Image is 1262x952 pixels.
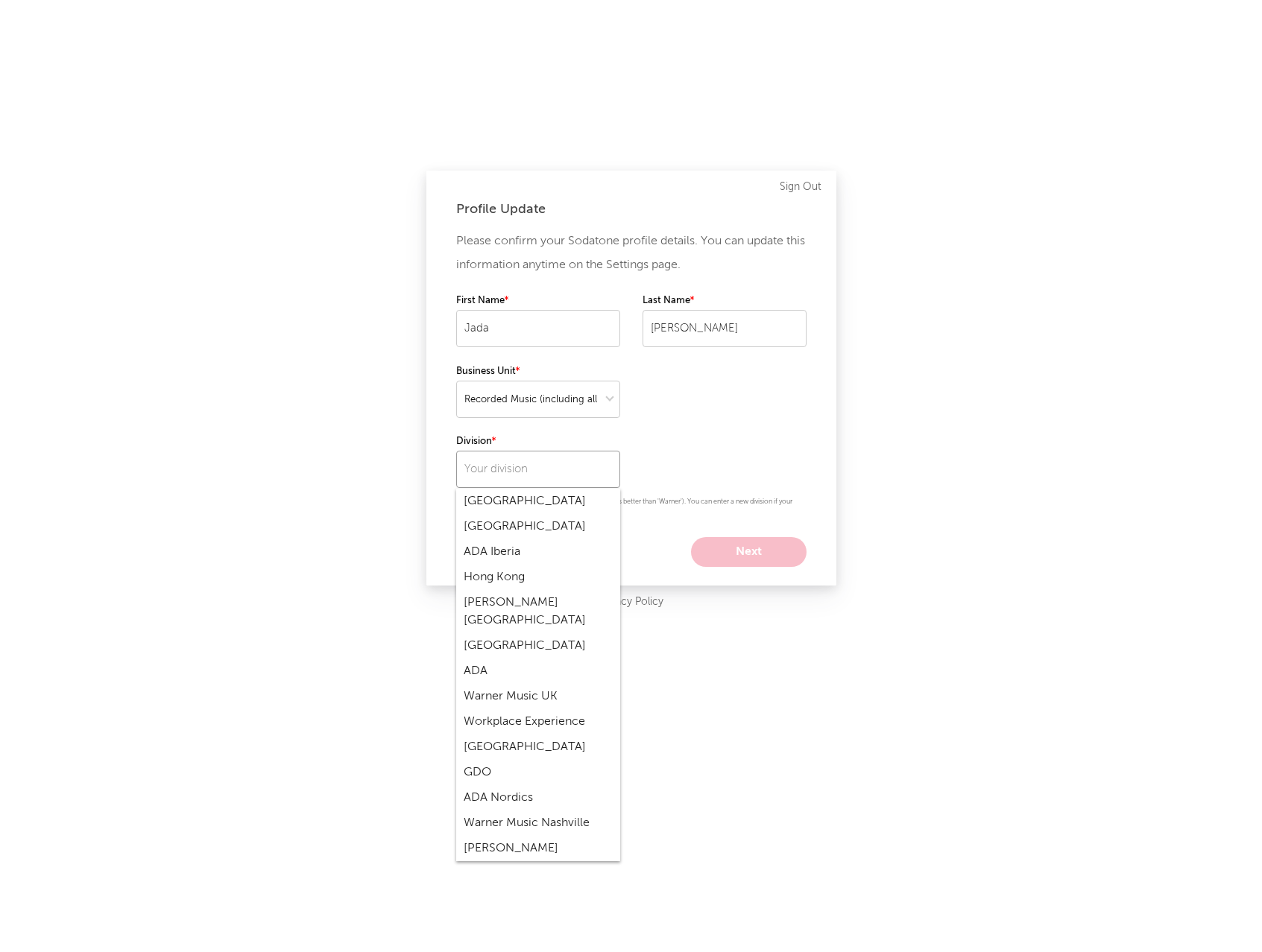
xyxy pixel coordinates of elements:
[456,200,807,218] div: Profile Update
[456,836,620,879] div: [PERSON_NAME] [GEOGRAPHIC_DATA]
[456,310,620,347] input: Your first name
[456,292,620,310] label: First Name
[456,659,620,684] div: ADA
[456,363,620,381] label: Business Unit
[456,684,620,709] div: Warner Music UK
[456,810,620,836] div: Warner Music Nashville
[456,495,807,522] p: Please be as specific as possible (e.g. 'Warner Mexico' is better than 'Warner'). You can enter a...
[456,451,620,488] input: Your division
[456,229,807,277] p: Please confirm your Sodatone profile details. You can update this information anytime on the Sett...
[456,539,620,565] div: ADA Iberia
[456,633,620,659] div: [GEOGRAPHIC_DATA]
[456,709,620,734] div: Workplace Experience
[456,785,620,810] div: ADA Nordics
[599,593,663,612] a: Privacy Policy
[456,734,620,760] div: [GEOGRAPHIC_DATA]
[643,310,807,347] input: Your last name
[456,471,620,514] div: [PERSON_NAME] [GEOGRAPHIC_DATA]
[643,292,807,310] label: Last Name
[456,565,620,590] div: Hong Kong
[456,514,620,539] div: [GEOGRAPHIC_DATA]
[456,590,620,633] div: [PERSON_NAME] [GEOGRAPHIC_DATA]
[456,433,620,451] label: Division
[780,178,821,196] a: Sign Out
[691,537,807,567] button: Next
[456,760,620,785] div: GDO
